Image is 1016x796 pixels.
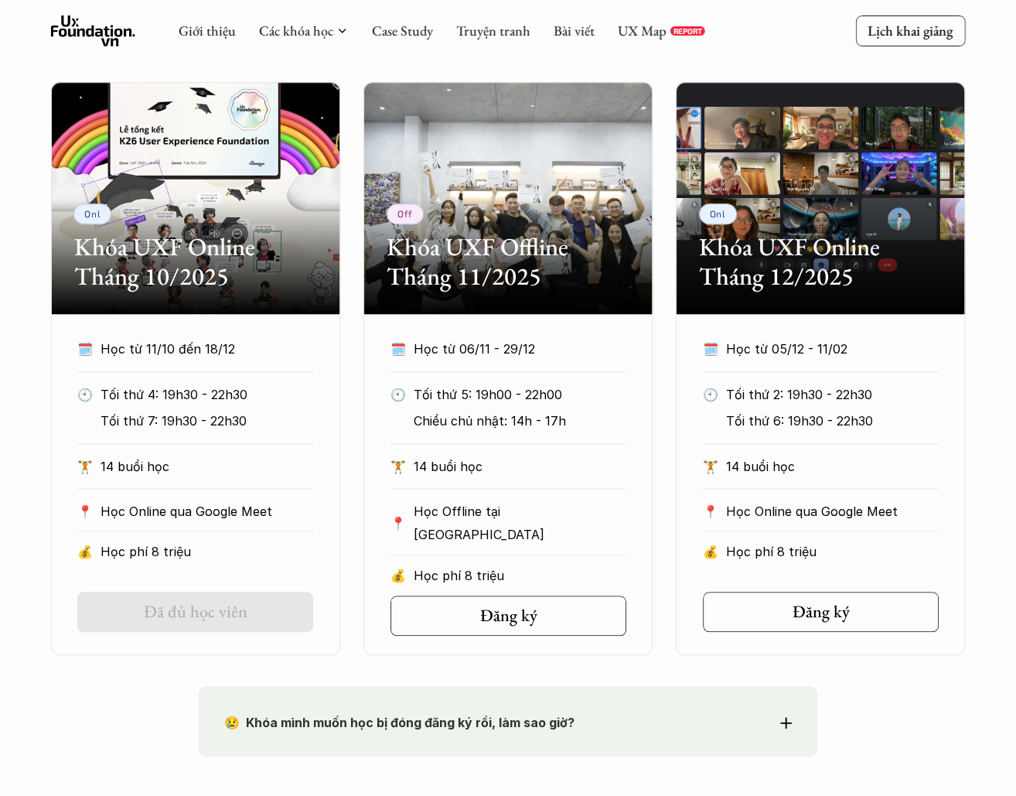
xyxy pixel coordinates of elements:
[868,22,953,39] p: Lịch khai giảng
[259,22,333,39] a: Các khóa học
[726,540,939,563] p: Học phí 8 triệu
[726,409,939,432] p: Tối thứ 6: 19h30 - 22h30
[699,232,942,292] h2: Khóa UXF Online Tháng 12/2025
[101,409,313,432] p: Tối thứ 7: 19h30 - 22h30
[390,337,406,360] p: 🗓️
[703,337,718,360] p: 🗓️
[726,383,939,406] p: Tối thứ 2: 19h30 - 22h30
[77,455,93,478] p: 🏋️
[703,455,718,478] p: 🏋️
[101,455,313,478] p: 14 buổi học
[101,337,285,360] p: Học từ 11/10 đến 18/12
[179,22,236,39] a: Giới thiệu
[77,540,93,563] p: 💰
[101,540,313,563] p: Học phí 8 triệu
[703,383,718,406] p: 🕙
[673,26,702,36] p: REPORT
[390,516,406,531] p: 📍
[77,504,93,519] p: 📍
[710,208,726,219] p: Onl
[84,208,101,219] p: Onl
[74,232,317,292] h2: Khóa UXF Online Tháng 10/2025
[480,606,537,626] h5: Đăng ký
[390,564,406,587] p: 💰
[703,592,939,632] a: Đăng ký
[554,22,595,39] a: Bài viết
[390,596,626,636] a: Đăng ký
[703,504,718,519] p: 📍
[77,383,93,406] p: 🕙
[101,383,313,406] p: Tối thứ 4: 19h30 - 22h30
[414,409,626,432] p: Chiều chủ nhật: 14h - 17h
[726,337,910,360] p: Học từ 05/12 - 11/02
[793,602,850,622] h5: Đăng ký
[397,208,413,219] p: Off
[414,455,626,478] p: 14 buổi học
[414,500,626,547] p: Học Offline tại [GEOGRAPHIC_DATA]
[144,602,247,622] h5: Đã đủ học viên
[414,383,626,406] p: Tối thứ 5: 19h00 - 22h00
[456,22,530,39] a: Truyện tranh
[224,715,574,730] strong: 😢 Khóa mình muốn học bị đóng đăng ký rồi, làm sao giờ?
[726,500,939,523] p: Học Online qua Google Meet
[390,455,406,478] p: 🏋️
[670,26,705,36] a: REPORT
[855,15,965,46] a: Lịch khai giảng
[703,540,718,563] p: 💰
[390,383,406,406] p: 🕙
[618,22,667,39] a: UX Map
[387,232,629,292] h2: Khóa UXF Offline Tháng 11/2025
[372,22,433,39] a: Case Study
[726,455,939,478] p: 14 buổi học
[77,337,93,360] p: 🗓️
[414,564,626,587] p: Học phí 8 triệu
[101,500,313,523] p: Học Online qua Google Meet
[414,337,598,360] p: Học từ 06/11 - 29/12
